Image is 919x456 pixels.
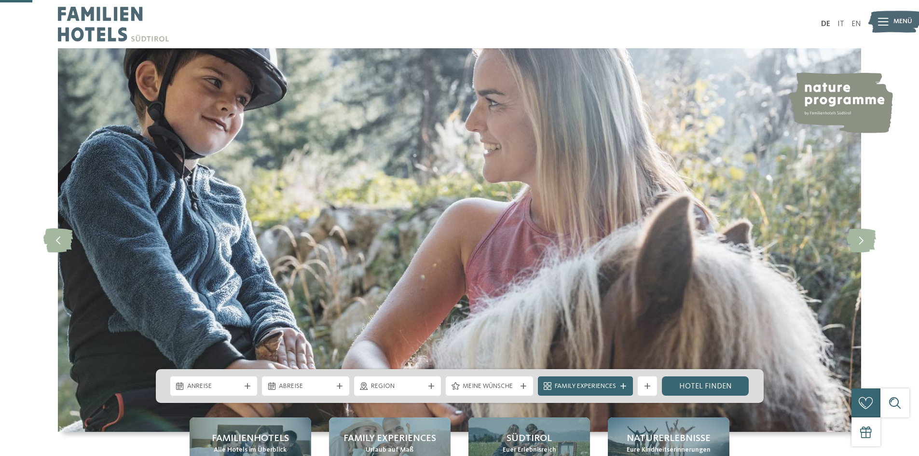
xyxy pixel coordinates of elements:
a: DE [821,20,830,28]
img: Familienhotels Südtirol: The happy family places [58,48,861,432]
span: Naturerlebnisse [627,432,711,445]
a: EN [851,20,861,28]
span: Region [371,382,425,391]
span: Family Experiences [343,432,436,445]
span: Euer Erlebnisreich [503,445,556,455]
span: Menü [893,17,912,27]
span: Family Experiences [555,382,616,391]
span: Südtirol [507,432,552,445]
span: Abreise [279,382,332,391]
span: Alle Hotels im Überblick [214,445,287,455]
a: Hotel finden [662,376,749,396]
a: IT [837,20,844,28]
img: nature programme by Familienhotels Südtirol [787,72,893,133]
span: Anreise [187,382,241,391]
span: Eure Kindheitserinnerungen [627,445,711,455]
span: Familienhotels [212,432,289,445]
span: Urlaub auf Maß [366,445,413,455]
span: Meine Wünsche [463,382,516,391]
